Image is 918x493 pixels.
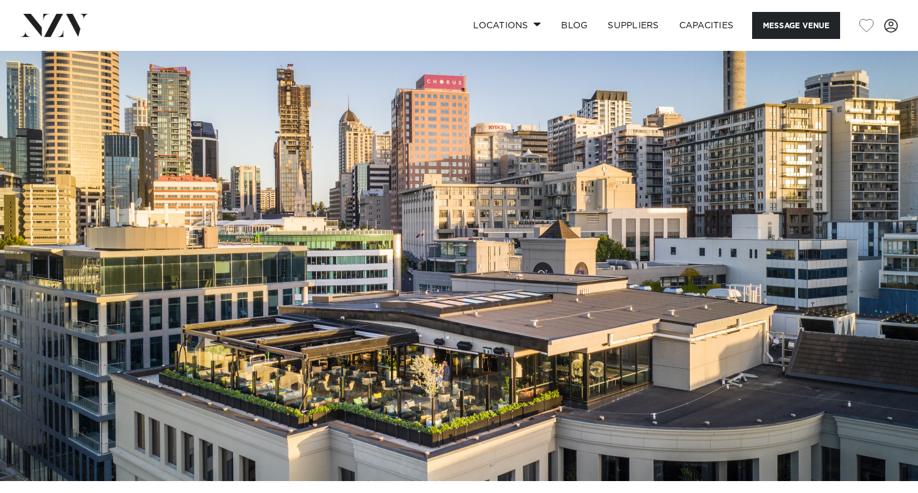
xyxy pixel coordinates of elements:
[463,12,551,39] a: Locations
[752,12,840,39] button: Message Venue
[669,12,744,39] a: Capacities
[598,12,669,39] a: SUPPLIERS
[551,12,598,39] a: BLOG
[20,14,89,36] img: nzv-logo.png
